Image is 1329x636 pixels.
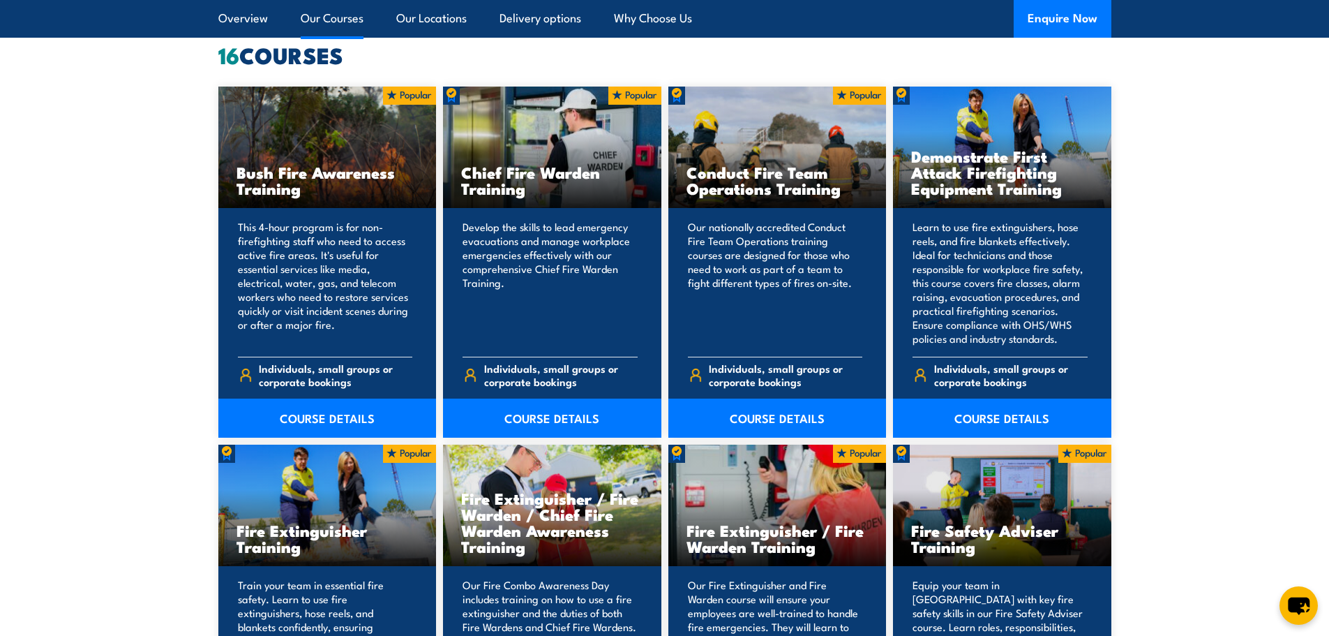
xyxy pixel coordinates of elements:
[484,362,638,388] span: Individuals, small groups or corporate bookings
[238,220,413,346] p: This 4-hour program is for non-firefighting staff who need to access active fire areas. It's usef...
[1279,586,1318,625] button: chat-button
[259,362,412,388] span: Individuals, small groups or corporate bookings
[443,399,661,438] a: COURSE DETAILS
[893,399,1111,438] a: COURSE DETAILS
[686,164,869,196] h3: Conduct Fire Team Operations Training
[218,45,1111,64] h2: COURSES
[218,399,437,438] a: COURSE DETAILS
[686,522,869,554] h3: Fire Extinguisher / Fire Warden Training
[913,220,1088,346] p: Learn to use fire extinguishers, hose reels, and fire blankets effectively. Ideal for technicians...
[709,362,862,388] span: Individuals, small groups or corporate bookings
[911,148,1093,196] h3: Demonstrate First Attack Firefighting Equipment Training
[461,490,643,554] h3: Fire Extinguisher / Fire Warden / Chief Fire Warden Awareness Training
[218,37,239,72] strong: 16
[236,522,419,554] h3: Fire Extinguisher Training
[463,220,638,346] p: Develop the skills to lead emergency evacuations and manage workplace emergencies effectively wit...
[668,399,887,438] a: COURSE DETAILS
[688,220,863,346] p: Our nationally accredited Conduct Fire Team Operations training courses are designed for those wh...
[911,522,1093,554] h3: Fire Safety Adviser Training
[236,164,419,196] h3: Bush Fire Awareness Training
[461,164,643,196] h3: Chief Fire Warden Training
[934,362,1088,388] span: Individuals, small groups or corporate bookings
